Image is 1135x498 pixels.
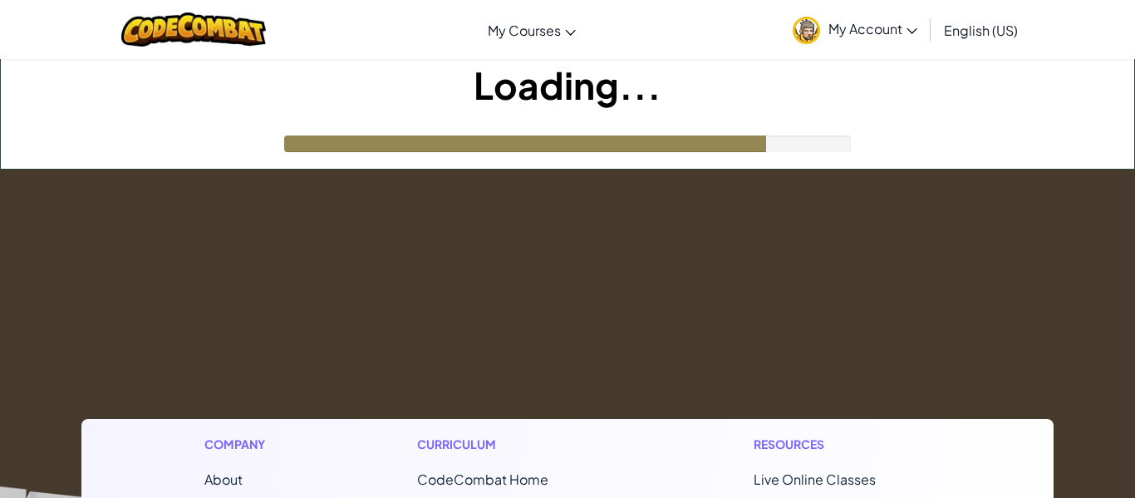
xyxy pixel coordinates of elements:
[936,7,1026,52] a: English (US)
[1,59,1134,111] h1: Loading...
[784,3,926,56] a: My Account
[754,471,876,488] a: Live Online Classes
[828,20,917,37] span: My Account
[793,17,820,44] img: avatar
[417,471,548,488] span: CodeCombat Home
[204,436,282,453] h1: Company
[754,436,931,453] h1: Resources
[479,7,584,52] a: My Courses
[121,12,267,47] img: CodeCombat logo
[944,22,1018,39] span: English (US)
[488,22,561,39] span: My Courses
[417,436,618,453] h1: Curriculum
[204,471,243,488] a: About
